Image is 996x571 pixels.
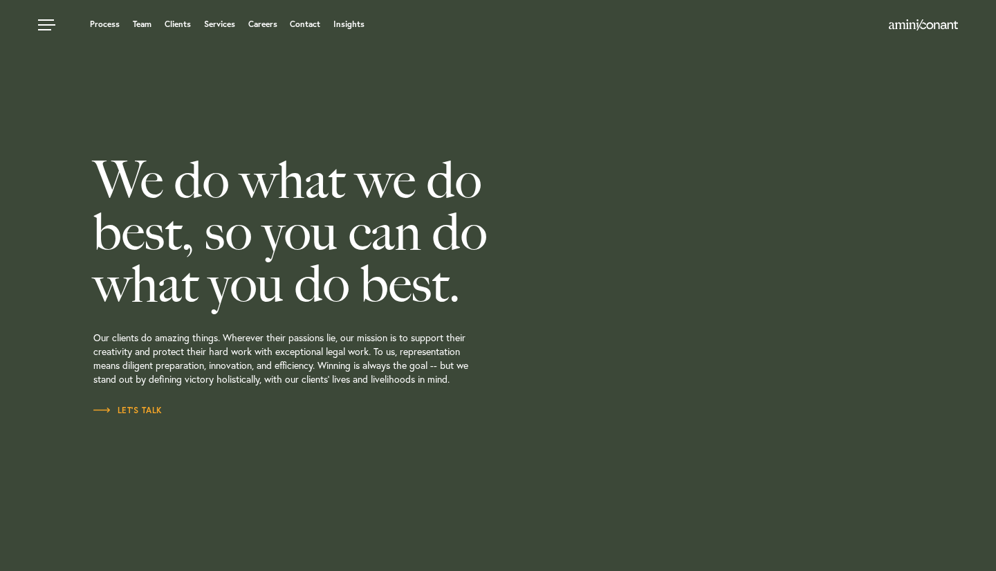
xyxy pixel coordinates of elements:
a: Insights [333,20,365,28]
p: Our clients do amazing things. Wherever their passions lie, our mission is to support their creat... [93,310,571,404]
h2: We do what we do best, so you can do what you do best. [93,154,571,310]
a: Contact [290,20,320,28]
a: Services [204,20,235,28]
a: Clients [165,20,191,28]
a: Let’s Talk [93,404,163,417]
span: Let’s Talk [93,406,163,415]
img: Amini & Conant [889,19,958,30]
a: Team [133,20,151,28]
a: Careers [248,20,277,28]
a: Process [90,20,120,28]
